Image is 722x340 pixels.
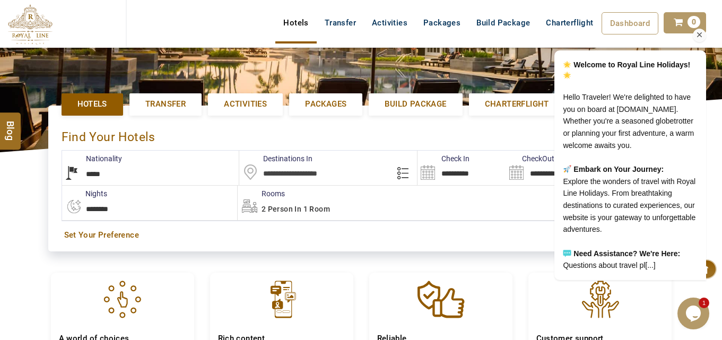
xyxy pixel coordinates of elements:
[415,12,468,33] a: Packages
[8,4,53,45] img: The Royal Line Holidays
[469,93,565,115] a: Charterflight
[485,99,549,110] span: Charterflight
[145,99,186,110] span: Transfer
[364,12,415,33] a: Activities
[506,153,554,164] label: CheckOut
[208,93,283,115] a: Activities
[62,93,123,115] a: Hotels
[317,12,364,33] a: Transfer
[275,12,316,33] a: Hotels
[129,93,202,115] a: Transfer
[289,93,362,115] a: Packages
[468,12,538,33] a: Build Package
[62,188,107,199] label: nights
[262,205,330,213] span: 2 Person in 1 Room
[369,93,462,115] a: Build Package
[506,151,595,185] input: Search
[239,153,312,164] label: Destinations In
[224,99,267,110] span: Activities
[385,99,446,110] span: Build Package
[305,99,346,110] span: Packages
[62,119,661,150] div: Find Your Hotels
[62,153,122,164] label: Nationality
[417,153,469,164] label: Check In
[677,298,711,329] iframe: chat widget
[238,188,285,199] label: Rooms
[64,230,658,241] a: Set Your Preference
[417,151,506,185] input: Search
[4,121,18,130] span: Blog
[77,99,107,110] span: Hotels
